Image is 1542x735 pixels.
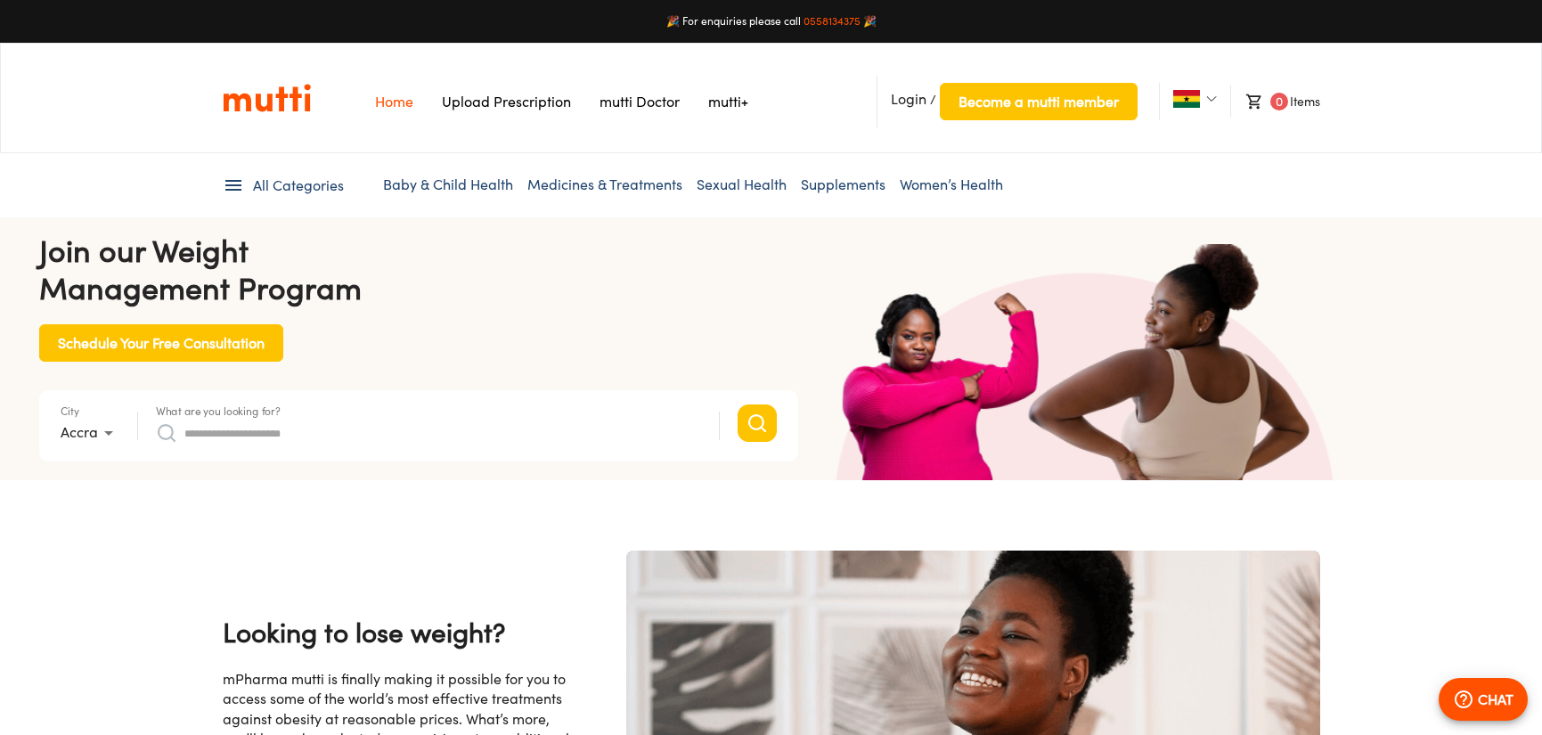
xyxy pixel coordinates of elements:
p: CHAT [1478,689,1513,710]
a: Navigates to mutti doctor website [600,93,680,110]
a: Navigates to mutti+ page [708,93,748,110]
span: All Categories [253,176,344,196]
h4: Join our Weight Management Program [39,232,798,306]
button: Schedule Your Free Consultation [39,324,283,362]
img: Dropdown [1206,94,1217,104]
button: CHAT [1439,678,1528,721]
a: 0558134375 [804,14,861,28]
h4: Looking to lose weight? [223,614,576,651]
label: What are you looking for? [156,405,281,416]
a: Women’s Health [900,176,1003,193]
a: Sexual Health [697,176,787,193]
button: Search [738,404,777,442]
button: Become a mutti member [940,83,1138,120]
img: Ghana [1173,90,1200,108]
li: / [877,76,1138,127]
a: Baby & Child Health [383,176,513,193]
a: Navigates to Home Page [375,93,413,110]
a: Navigates to Prescription Upload Page [442,93,571,110]
span: Login [891,90,926,108]
a: Medicines & Treatments [527,176,682,193]
span: Become a mutti member [959,89,1119,114]
a: Schedule Your Free Consultation [39,333,283,348]
img: Logo [223,83,311,113]
a: Supplements [801,176,885,193]
li: Items [1230,86,1319,118]
div: Accra [61,419,119,447]
label: City [61,405,79,416]
a: Link on the logo navigates to HomePage [223,83,311,113]
span: Schedule Your Free Consultation [58,331,265,355]
span: 0 [1270,93,1288,110]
